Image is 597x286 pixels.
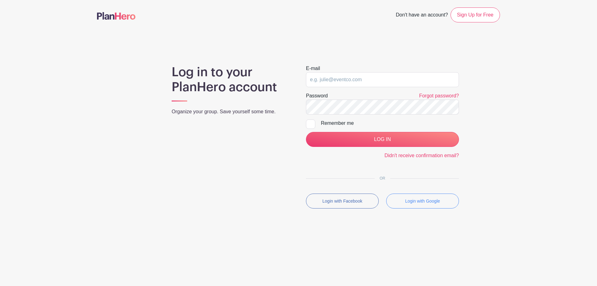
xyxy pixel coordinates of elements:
[306,194,379,209] button: Login with Facebook
[375,176,390,181] span: OR
[306,92,328,100] label: Password
[306,65,320,72] label: E-mail
[451,7,500,22] a: Sign Up for Free
[306,132,459,147] input: LOG IN
[306,72,459,87] input: e.g. julie@eventco.com
[386,194,459,209] button: Login with Google
[322,199,362,204] small: Login with Facebook
[97,12,136,20] img: logo-507f7623f17ff9eddc593b1ce0a138ce2505c220e1c5a4e2b4648c50719b7d32.svg
[396,9,448,22] span: Don't have an account?
[384,153,459,158] a: Didn't receive confirmation email?
[172,65,291,95] h1: Log in to your PlanHero account
[405,199,440,204] small: Login with Google
[172,108,291,115] p: Organize your group. Save yourself some time.
[321,120,459,127] div: Remember me
[419,93,459,98] a: Forgot password?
